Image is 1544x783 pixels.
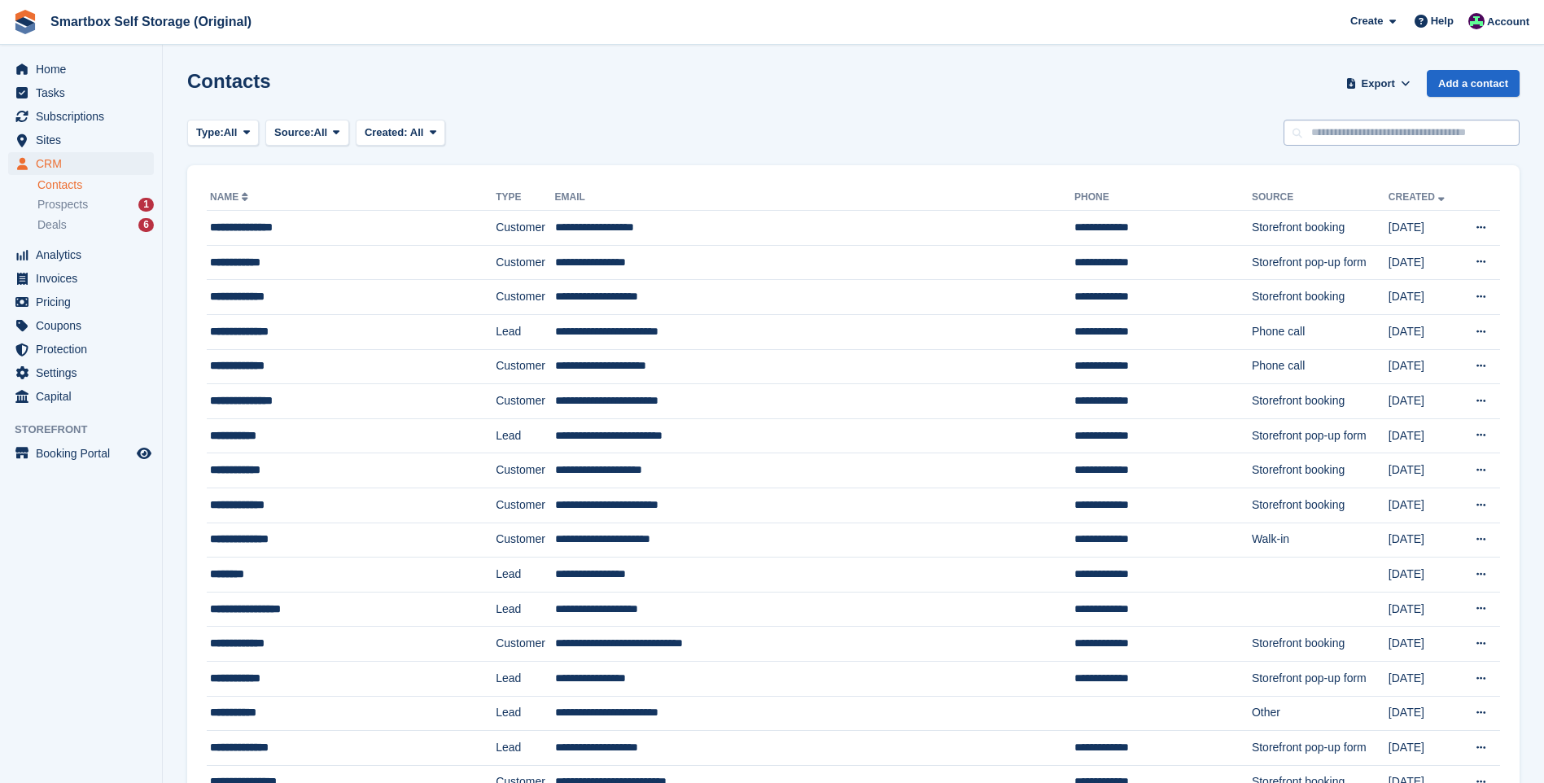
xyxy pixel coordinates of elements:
td: Customer [496,627,554,662]
td: Customer [496,453,554,488]
td: Storefront pop-up form [1252,418,1389,453]
td: Lead [496,592,554,627]
td: Lead [496,418,554,453]
span: Pricing [36,291,133,313]
td: Storefront pop-up form [1252,245,1389,280]
span: Tasks [36,81,133,104]
a: Smartbox Self Storage (Original) [44,8,258,35]
th: Phone [1074,185,1252,211]
td: [DATE] [1389,731,1459,766]
span: Coupons [36,314,133,337]
span: All [314,125,328,141]
th: Email [555,185,1075,211]
img: Alex Selenitsas [1468,13,1485,29]
td: Storefront booking [1252,453,1389,488]
span: Type: [196,125,224,141]
td: [DATE] [1389,453,1459,488]
span: Deals [37,217,67,233]
a: menu [8,58,154,81]
img: stora-icon-8386f47178a22dfd0bd8f6a31ec36ba5ce8667c1dd55bd0f319d3a0aa187defe.svg [13,10,37,34]
td: Storefront booking [1252,384,1389,419]
div: 1 [138,198,154,212]
a: Deals 6 [37,217,154,234]
th: Type [496,185,554,211]
td: Customer [496,211,554,246]
span: Capital [36,385,133,408]
td: [DATE] [1389,245,1459,280]
a: Prospects 1 [37,196,154,213]
td: [DATE] [1389,523,1459,558]
span: Export [1362,76,1395,92]
button: Created: All [356,120,445,147]
span: Account [1487,14,1529,30]
span: Prospects [37,197,88,212]
td: [DATE] [1389,349,1459,384]
a: menu [8,152,154,175]
td: [DATE] [1389,592,1459,627]
td: [DATE] [1389,211,1459,246]
td: Storefront pop-up form [1252,661,1389,696]
td: [DATE] [1389,558,1459,593]
a: Preview store [134,444,154,463]
td: Lead [496,314,554,349]
td: Customer [496,349,554,384]
td: [DATE] [1389,384,1459,419]
a: menu [8,243,154,266]
a: menu [8,314,154,337]
td: Phone call [1252,349,1389,384]
td: Storefront booking [1252,488,1389,523]
td: [DATE] [1389,488,1459,523]
span: Invoices [36,267,133,290]
a: Add a contact [1427,70,1520,97]
a: Contacts [37,177,154,193]
td: Phone call [1252,314,1389,349]
span: Created: [365,126,408,138]
td: Customer [496,280,554,315]
td: [DATE] [1389,280,1459,315]
td: [DATE] [1389,661,1459,696]
a: menu [8,129,154,151]
a: menu [8,105,154,128]
td: Customer [496,488,554,523]
button: Source: All [265,120,349,147]
td: Customer [496,384,554,419]
a: menu [8,361,154,384]
td: Lead [496,558,554,593]
td: [DATE] [1389,696,1459,731]
td: Lead [496,696,554,731]
span: Analytics [36,243,133,266]
span: Settings [36,361,133,384]
td: Other [1252,696,1389,731]
td: [DATE] [1389,627,1459,662]
td: Storefront booking [1252,280,1389,315]
span: All [410,126,424,138]
span: Protection [36,338,133,361]
a: Name [210,191,252,203]
td: Walk-in [1252,523,1389,558]
a: menu [8,338,154,361]
a: menu [8,81,154,104]
span: Sites [36,129,133,151]
span: All [224,125,238,141]
a: Created [1389,191,1448,203]
td: [DATE] [1389,418,1459,453]
a: menu [8,442,154,465]
a: menu [8,267,154,290]
span: Subscriptions [36,105,133,128]
td: Lead [496,661,554,696]
a: menu [8,291,154,313]
h1: Contacts [187,70,271,92]
a: menu [8,385,154,408]
button: Type: All [187,120,259,147]
td: Customer [496,523,554,558]
td: Storefront booking [1252,211,1389,246]
th: Source [1252,185,1389,211]
td: Customer [496,245,554,280]
span: CRM [36,152,133,175]
button: Export [1342,70,1414,97]
td: Storefront booking [1252,627,1389,662]
td: Lead [496,731,554,766]
span: Help [1431,13,1454,29]
span: Source: [274,125,313,141]
span: Create [1350,13,1383,29]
